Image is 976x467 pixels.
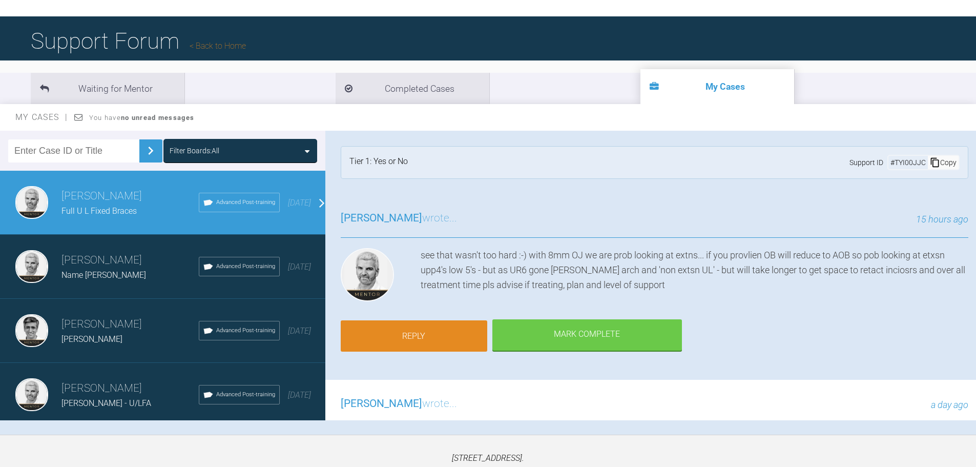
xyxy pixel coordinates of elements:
span: a day ago [931,399,968,410]
img: chevronRight.28bd32b0.svg [142,143,159,159]
span: [DATE] [288,326,311,336]
h3: [PERSON_NAME] [61,380,199,397]
li: My Cases [640,69,794,104]
span: Advanced Post-training [216,262,275,271]
li: Completed Cases [336,73,489,104]
span: [PERSON_NAME] - U/LFA [61,398,151,408]
span: Full U L Fixed Braces [61,206,137,216]
div: # TYI00JJC [888,157,928,168]
div: see that wasn't too hard :-) with 8mm OJ we are prob looking at extns... if you provlien OB will ... [421,248,968,306]
li: Waiting for Mentor [31,73,184,104]
a: Reply [341,320,487,352]
img: Ross Hobson [15,250,48,283]
div: Copy [928,156,959,169]
span: [PERSON_NAME] [61,334,122,344]
span: Support ID [849,157,883,168]
h3: wrote... [341,210,457,227]
span: You have [89,114,194,121]
span: [DATE] [288,262,311,272]
span: My Cases [15,112,68,122]
img: Ross Hobson [15,378,48,411]
img: Asif Chatoo [15,314,48,347]
div: Tier 1: Yes or No [349,155,408,170]
h3: [PERSON_NAME] [61,316,199,333]
h3: [PERSON_NAME] [61,188,199,205]
h3: [PERSON_NAME] [61,252,199,269]
span: Advanced Post-training [216,198,275,207]
span: Advanced Post-training [216,326,275,335]
span: [PERSON_NAME] [341,212,422,224]
span: 15 hours ago [916,214,968,225]
h3: wrote... [341,395,457,413]
div: Mark Complete [492,319,682,351]
input: Enter Case ID or Title [8,139,139,163]
img: Ross Hobson [341,248,394,301]
span: [DATE] [288,198,311,208]
div: Filter Boards: All [170,145,219,156]
h1: Support Forum [31,23,246,59]
span: Name [PERSON_NAME] [61,270,146,280]
span: Advanced Post-training [216,390,275,399]
span: [DATE] [288,390,311,400]
span: [PERSON_NAME] [341,397,422,410]
a: Back to Home [190,41,246,51]
strong: no unread messages [121,114,194,121]
img: Ross Hobson [15,186,48,219]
